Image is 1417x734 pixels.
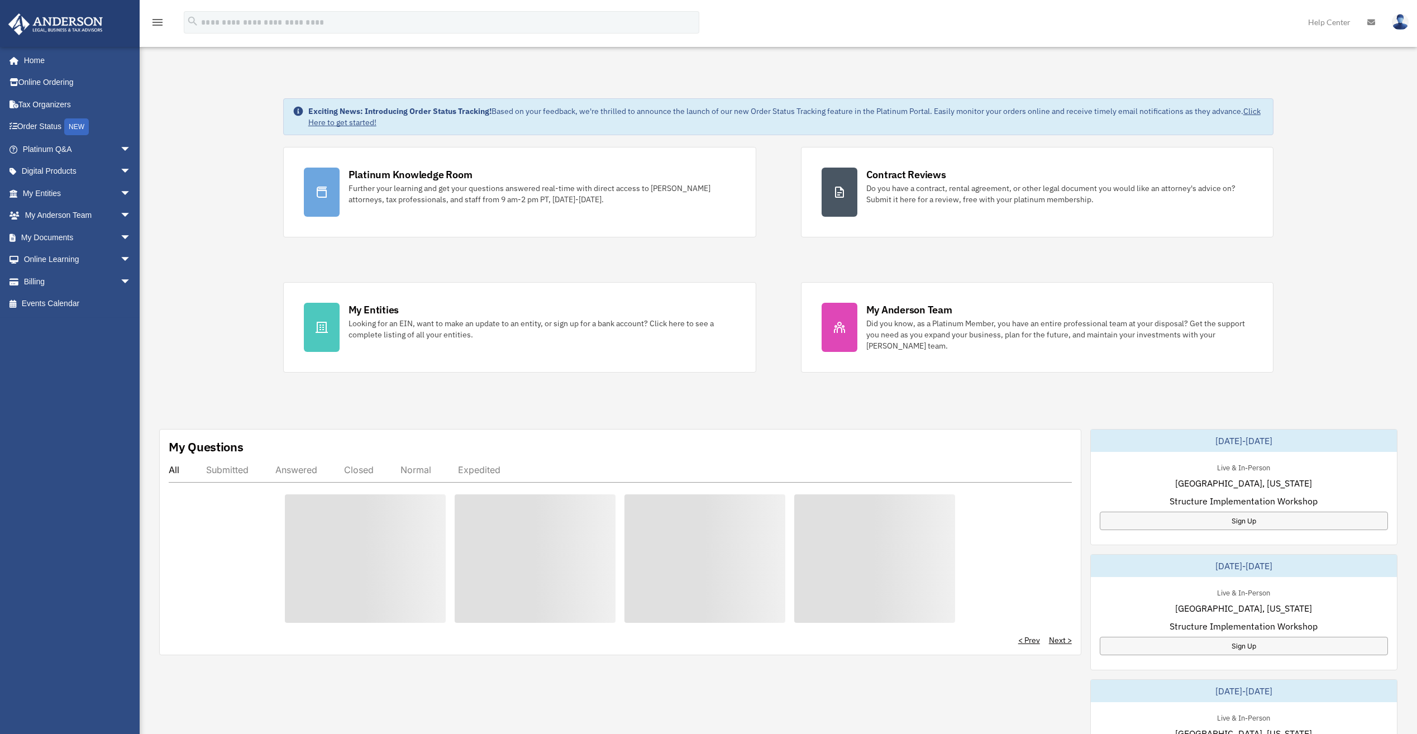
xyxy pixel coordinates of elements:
[1170,494,1318,508] span: Structure Implementation Workshop
[349,183,736,205] div: Further your learning and get your questions answered real-time with direct access to [PERSON_NAM...
[8,160,148,183] a: Digital Productsarrow_drop_down
[400,464,431,475] div: Normal
[1170,619,1318,633] span: Structure Implementation Workshop
[1091,680,1397,702] div: [DATE]-[DATE]
[120,204,142,227] span: arrow_drop_down
[1392,14,1409,30] img: User Pic
[1100,637,1388,655] a: Sign Up
[1018,635,1040,646] a: < Prev
[8,72,148,94] a: Online Ordering
[275,464,317,475] div: Answered
[283,147,756,237] a: Platinum Knowledge Room Further your learning and get your questions answered real-time with dire...
[120,182,142,205] span: arrow_drop_down
[1208,461,1279,473] div: Live & In-Person
[151,16,164,29] i: menu
[1049,635,1072,646] a: Next >
[866,318,1253,351] div: Did you know, as a Platinum Member, you have an entire professional team at your disposal? Get th...
[8,49,142,72] a: Home
[1175,476,1312,490] span: [GEOGRAPHIC_DATA], [US_STATE]
[801,147,1274,237] a: Contract Reviews Do you have a contract, rental agreement, or other legal document you would like...
[8,293,148,315] a: Events Calendar
[1091,430,1397,452] div: [DATE]-[DATE]
[866,183,1253,205] div: Do you have a contract, rental agreement, or other legal document you would like an attorney's ad...
[308,106,1261,127] a: Click Here to get started!
[8,204,148,227] a: My Anderson Teamarrow_drop_down
[64,118,89,135] div: NEW
[120,160,142,183] span: arrow_drop_down
[169,464,179,475] div: All
[5,13,106,35] img: Anderson Advisors Platinum Portal
[187,15,199,27] i: search
[349,318,736,340] div: Looking for an EIN, want to make an update to an entity, or sign up for a bank account? Click her...
[8,116,148,139] a: Order StatusNEW
[458,464,500,475] div: Expedited
[8,93,148,116] a: Tax Organizers
[1208,586,1279,598] div: Live & In-Person
[1175,602,1312,615] span: [GEOGRAPHIC_DATA], [US_STATE]
[866,168,946,182] div: Contract Reviews
[8,182,148,204] a: My Entitiesarrow_drop_down
[120,138,142,161] span: arrow_drop_down
[1208,711,1279,723] div: Live & In-Person
[120,270,142,293] span: arrow_drop_down
[120,226,142,249] span: arrow_drop_down
[8,249,148,271] a: Online Learningarrow_drop_down
[349,303,399,317] div: My Entities
[8,138,148,160] a: Platinum Q&Aarrow_drop_down
[344,464,374,475] div: Closed
[1091,555,1397,577] div: [DATE]-[DATE]
[866,303,952,317] div: My Anderson Team
[169,439,244,455] div: My Questions
[1100,512,1388,530] a: Sign Up
[151,20,164,29] a: menu
[308,106,492,116] strong: Exciting News: Introducing Order Status Tracking!
[801,282,1274,373] a: My Anderson Team Did you know, as a Platinum Member, you have an entire professional team at your...
[349,168,473,182] div: Platinum Knowledge Room
[120,249,142,271] span: arrow_drop_down
[206,464,249,475] div: Submitted
[8,270,148,293] a: Billingarrow_drop_down
[283,282,756,373] a: My Entities Looking for an EIN, want to make an update to an entity, or sign up for a bank accoun...
[8,226,148,249] a: My Documentsarrow_drop_down
[308,106,1265,128] div: Based on your feedback, we're thrilled to announce the launch of our new Order Status Tracking fe...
